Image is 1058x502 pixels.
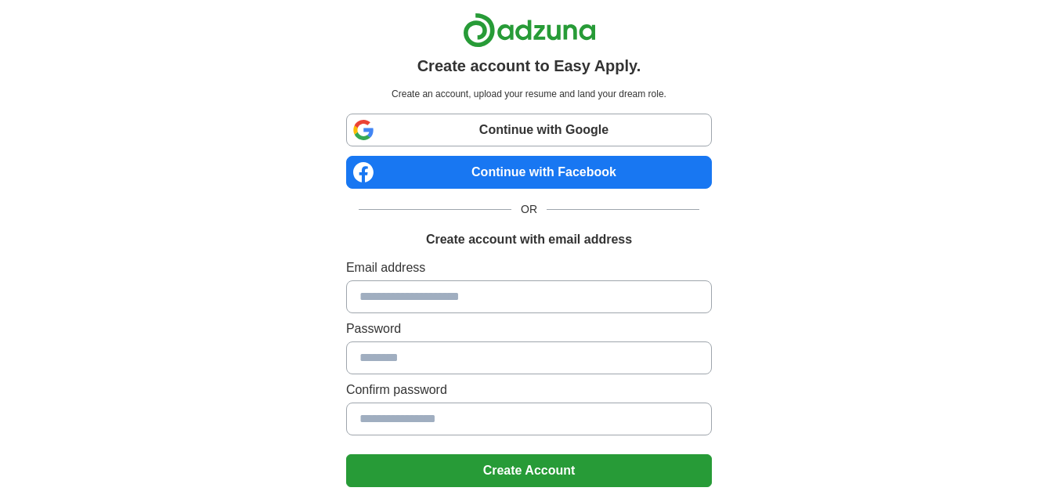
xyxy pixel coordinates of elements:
[426,230,632,249] h1: Create account with email address
[346,156,712,189] a: Continue with Facebook
[417,54,641,78] h1: Create account to Easy Apply.
[346,454,712,487] button: Create Account
[346,114,712,146] a: Continue with Google
[463,13,596,48] img: Adzuna logo
[346,320,712,338] label: Password
[349,87,709,101] p: Create an account, upload your resume and land your dream role.
[511,201,547,218] span: OR
[346,258,712,277] label: Email address
[346,381,712,399] label: Confirm password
